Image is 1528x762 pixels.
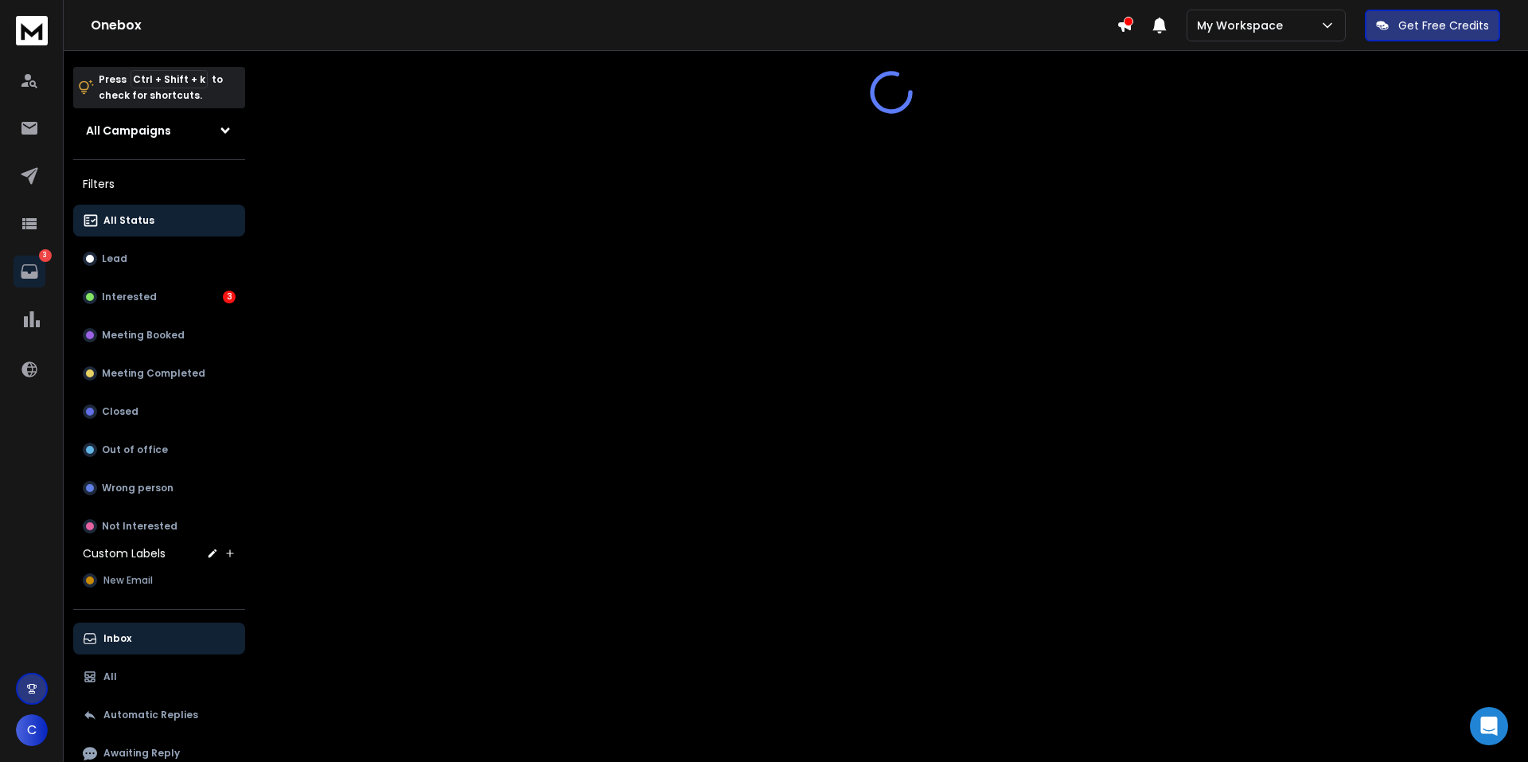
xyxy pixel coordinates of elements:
p: Out of office [102,444,168,456]
p: Inbox [103,632,131,645]
button: Lead [73,243,245,275]
button: Closed [73,396,245,428]
p: Awaiting Reply [103,747,180,760]
button: Interested3 [73,281,245,313]
h3: Custom Labels [83,545,166,561]
p: Press to check for shortcuts. [99,72,223,104]
h3: Filters [73,173,245,195]
button: All Campaigns [73,115,245,147]
p: My Workspace [1197,18,1289,33]
button: Get Free Credits [1365,10,1500,41]
p: Not Interested [102,520,177,533]
a: 3 [14,256,45,287]
div: 3 [223,291,236,303]
p: All Status [103,214,154,227]
span: New Email [103,574,153,587]
p: Lead [102,252,127,265]
p: Meeting Completed [102,367,205,380]
button: C [16,714,48,746]
button: Meeting Booked [73,319,245,351]
h1: Onebox [91,16,1117,35]
button: All [73,661,245,693]
p: Automatic Replies [103,709,198,721]
button: Inbox [73,623,245,655]
img: logo [16,16,48,45]
h1: All Campaigns [86,123,171,139]
p: Wrong person [102,482,173,494]
div: Open Intercom Messenger [1470,707,1508,745]
p: 3 [39,249,52,262]
p: All [103,670,117,683]
p: Meeting Booked [102,329,185,342]
button: Meeting Completed [73,358,245,389]
button: Wrong person [73,472,245,504]
button: Automatic Replies [73,699,245,731]
p: Interested [102,291,157,303]
button: All Status [73,205,245,236]
p: Get Free Credits [1398,18,1489,33]
button: Out of office [73,434,245,466]
button: Not Interested [73,510,245,542]
p: Closed [102,405,138,418]
button: New Email [73,565,245,596]
span: Ctrl + Shift + k [131,70,208,88]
